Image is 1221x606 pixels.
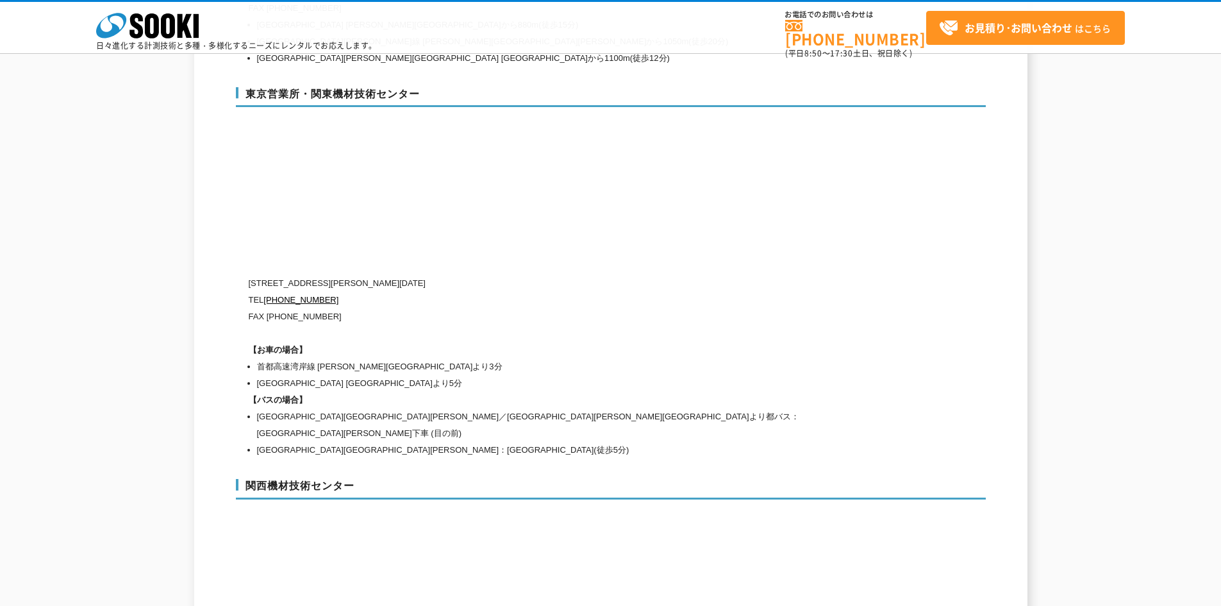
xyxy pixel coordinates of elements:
span: 8:50 [804,47,822,59]
h1: 【お車の場合】 [249,342,864,358]
span: (平日 ～ 土日、祝日除く) [785,47,912,59]
h3: 東京営業所・関東機材技術センター [236,87,986,108]
li: [GEOGRAPHIC_DATA][GEOGRAPHIC_DATA][PERSON_NAME]／[GEOGRAPHIC_DATA][PERSON_NAME][GEOGRAPHIC_DATA]より... [257,408,864,442]
a: [PHONE_NUMBER] [785,20,926,46]
li: [GEOGRAPHIC_DATA] [GEOGRAPHIC_DATA]より5分 [257,375,864,392]
li: 首都高速湾岸線 [PERSON_NAME][GEOGRAPHIC_DATA]より3分 [257,358,864,375]
p: TEL [249,292,864,308]
h3: 関西機材技術センター [236,479,986,500]
span: 17:30 [830,47,853,59]
li: [GEOGRAPHIC_DATA][GEOGRAPHIC_DATA][PERSON_NAME]：[GEOGRAPHIC_DATA](徒歩5分) [257,442,864,459]
h1: 【バスの場合】 [249,392,864,408]
p: [STREET_ADDRESS][PERSON_NAME][DATE] [249,275,864,292]
a: [PHONE_NUMBER] [263,295,338,305]
p: FAX [PHONE_NUMBER] [249,308,864,325]
span: はこちら [939,19,1111,38]
p: 日々進化する計測技術と多種・多様化するニーズにレンタルでお応えします。 [96,42,377,49]
span: お電話でのお問い合わせは [785,11,926,19]
a: お見積り･お問い合わせはこちら [926,11,1125,45]
strong: お見積り･お問い合わせ [965,20,1072,35]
